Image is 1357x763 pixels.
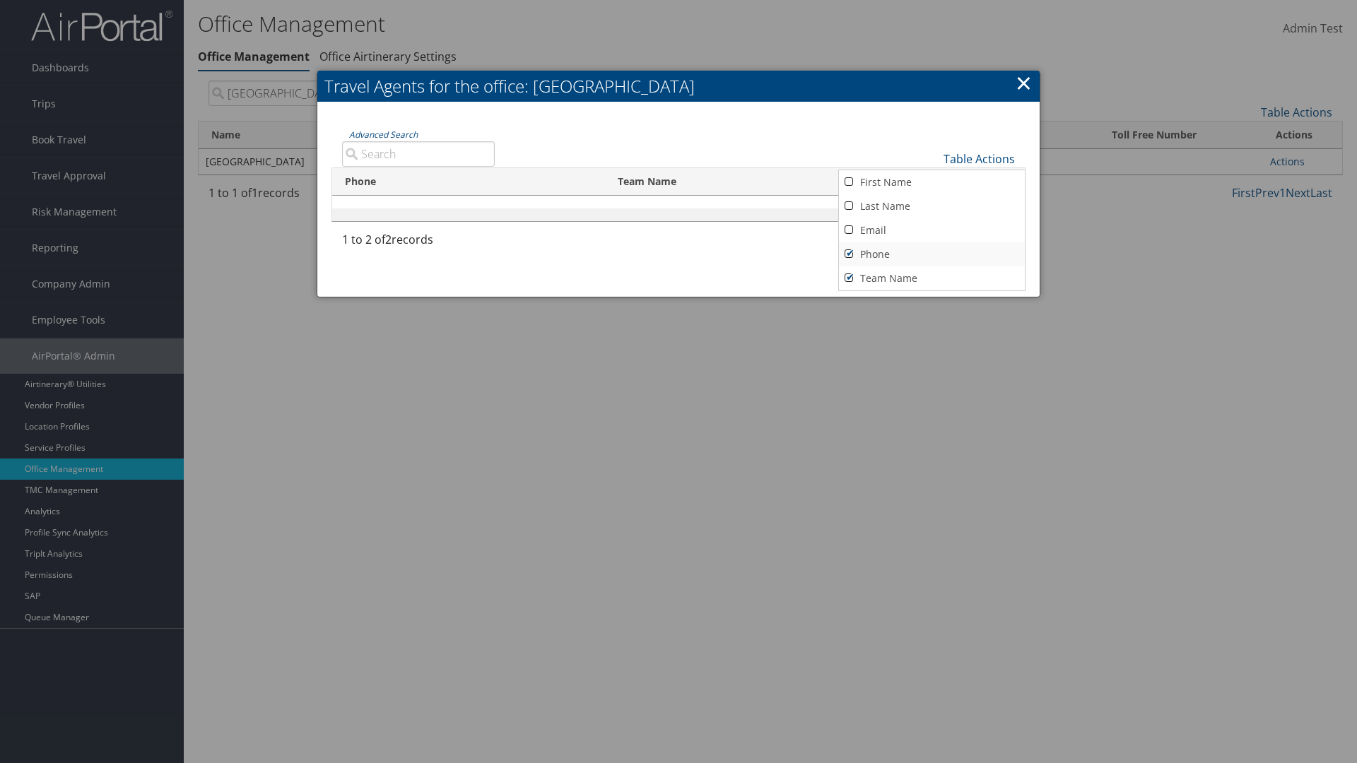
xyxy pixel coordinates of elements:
[839,266,1025,290] a: Team Name
[605,168,1025,196] th: Team Name: activate to sort column ascending
[342,141,495,167] input: Advanced Search
[332,168,605,196] th: Phone: activate to sort column ascending
[944,151,1015,167] a: Table Actions
[349,129,418,141] a: Advanced Search
[839,194,1025,218] a: Last Name
[385,232,392,247] span: 2
[839,170,1025,194] a: First Name
[839,218,1025,242] a: Email
[317,71,1040,102] h2: Travel Agents for the office: [GEOGRAPHIC_DATA]
[342,231,495,255] div: 1 to 2 of records
[1016,69,1032,97] a: ×
[839,242,1025,266] a: Phone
